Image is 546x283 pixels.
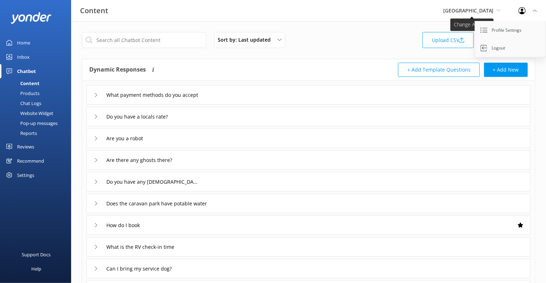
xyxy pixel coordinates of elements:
div: Settings [17,168,34,182]
a: Content [4,78,71,88]
a: Reports [4,128,71,138]
div: Inbox [17,50,30,64]
div: Products [4,88,39,98]
div: Help [31,262,41,276]
div: Pop-up messages [4,118,58,128]
a: Upload CSV [423,32,474,48]
span: [GEOGRAPHIC_DATA] [443,7,494,14]
div: Content [4,78,39,88]
a: Products [4,88,71,98]
div: Website Widget [4,108,53,118]
div: Chat Logs [4,98,41,108]
div: Home [17,36,30,50]
button: + Add Template Questions [398,63,480,77]
h3: Content [80,5,108,16]
a: Website Widget [4,108,71,118]
input: Search all Chatbot Content [82,32,206,48]
button: + Add New [484,63,528,77]
div: Support Docs [22,247,51,262]
img: yonder-white-logo.png [11,12,52,24]
h4: Dynamic Responses [89,63,146,77]
div: Recommend [17,154,44,168]
div: Reports [4,128,37,138]
a: Chat Logs [4,98,71,108]
div: Reviews [17,140,34,154]
div: Chatbot [17,64,36,78]
a: Pop-up messages [4,118,71,128]
span: Sort by: Last updated [218,36,275,44]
